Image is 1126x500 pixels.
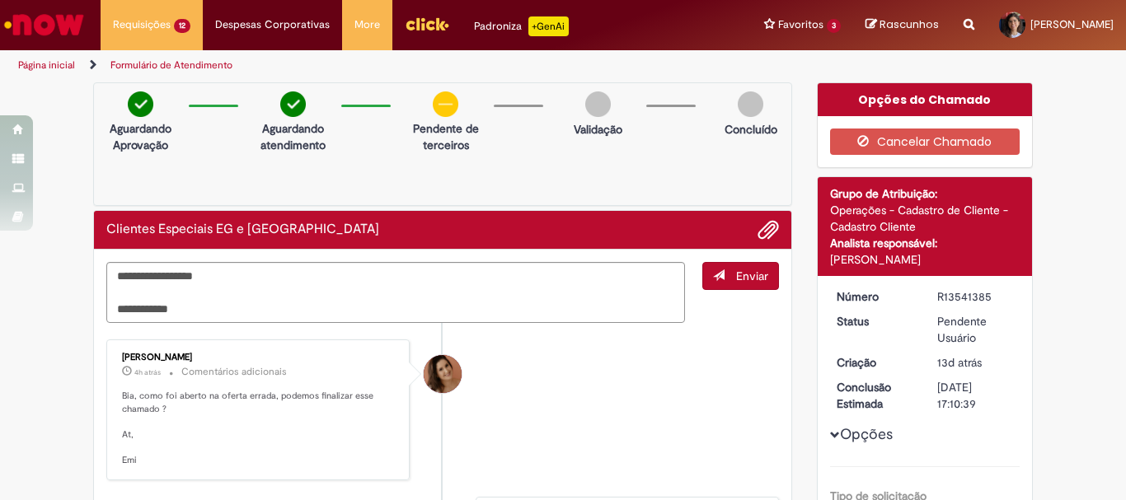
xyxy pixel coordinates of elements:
[134,367,161,377] time: 29/09/2025 11:14:56
[585,91,611,117] img: img-circle-grey.png
[122,390,396,467] p: Bia, como foi aberto na oferta errada, podemos finalizar esse chamado ? At, Emi
[253,120,333,153] p: Aguardando atendimento
[528,16,569,36] p: +GenAi
[824,354,926,371] dt: Criação
[280,91,306,117] img: check-circle-green.png
[574,121,622,138] p: Validação
[824,379,926,412] dt: Conclusão Estimada
[827,19,841,33] span: 3
[1030,17,1114,31] span: [PERSON_NAME]
[106,262,685,323] textarea: Digite sua mensagem aqui...
[937,379,1014,412] div: [DATE] 17:10:39
[12,50,739,81] ul: Trilhas de página
[778,16,823,33] span: Favoritos
[937,313,1014,346] div: Pendente Usuário
[830,251,1020,268] div: [PERSON_NAME]
[215,16,330,33] span: Despesas Corporativas
[937,355,982,370] span: 13d atrás
[937,354,1014,371] div: 16/09/2025 18:03:26
[134,367,161,377] span: 4h atrás
[824,313,926,329] dt: Status
[474,16,569,36] div: Padroniza
[18,58,75,72] a: Página inicial
[880,16,939,32] span: Rascunhos
[174,19,190,33] span: 12
[866,17,939,33] a: Rascunhos
[106,222,379,237] h2: Clientes Especiais EG e AS Histórico de tíquete
[702,262,779,290] button: Enviar
[128,91,153,117] img: check-circle-green.png
[101,120,181,153] p: Aguardando Aprovação
[824,288,926,305] dt: Número
[738,91,763,117] img: img-circle-grey.png
[830,202,1020,235] div: Operações - Cadastro de Cliente - Cadastro Cliente
[405,12,449,36] img: click_logo_yellow_360x200.png
[2,8,87,41] img: ServiceNow
[113,16,171,33] span: Requisições
[122,353,396,362] div: [PERSON_NAME]
[433,91,458,117] img: circle-minus.png
[830,185,1020,202] div: Grupo de Atribuição:
[937,288,1014,305] div: R13541385
[406,120,486,153] p: Pendente de terceiros
[830,129,1020,155] button: Cancelar Chamado
[725,121,777,138] p: Concluído
[354,16,380,33] span: More
[181,365,287,379] small: Comentários adicionais
[937,355,982,370] time: 16/09/2025 18:03:26
[110,58,232,72] a: Formulário de Atendimento
[424,355,462,393] div: Emiliane Dias De Souza
[736,269,768,283] span: Enviar
[818,83,1033,116] div: Opções do Chamado
[830,235,1020,251] div: Analista responsável:
[758,219,779,241] button: Adicionar anexos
